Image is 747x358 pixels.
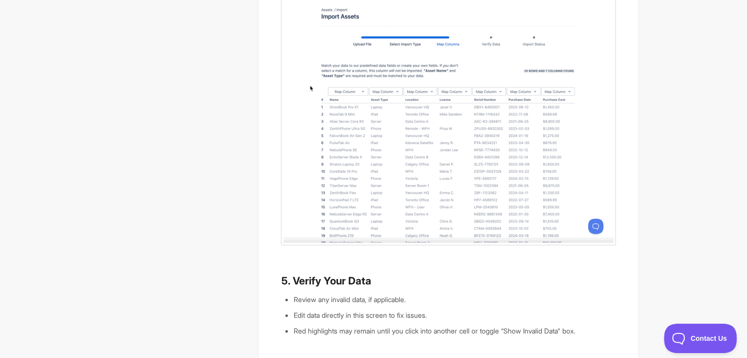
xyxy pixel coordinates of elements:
iframe: Toggle Customer Support [664,324,737,353]
li: Red highlights may remain until you click into another cell or toggle “Show Invalid Data" box. [293,326,615,336]
li: Review any invalid data, if applicable. [293,294,615,305]
h3: 5. Verify Your Data [281,274,615,288]
li: Edit data directly in this screen to fix issues. [293,310,615,321]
